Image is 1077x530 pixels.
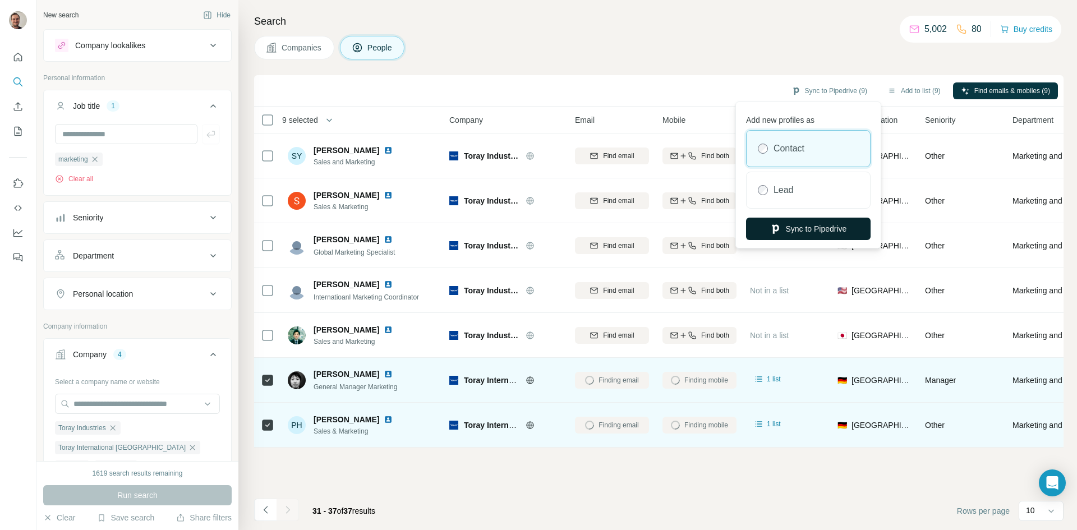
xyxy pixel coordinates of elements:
[603,330,634,340] span: Find email
[314,157,406,167] span: Sales and Marketing
[73,349,107,360] div: Company
[925,421,945,430] span: Other
[97,512,154,523] button: Save search
[314,248,395,256] span: Global Marketing Specialist
[449,286,458,295] img: Logo of Toray Industries
[44,32,231,59] button: Company lookalikes
[384,415,393,424] img: LinkedIn logo
[925,241,945,250] span: Other
[44,93,231,124] button: Job title1
[9,247,27,268] button: Feedback
[925,151,945,160] span: Other
[9,11,27,29] img: Avatar
[701,330,729,340] span: Find both
[58,443,186,453] span: Toray International [GEOGRAPHIC_DATA]
[837,330,847,341] span: 🇯🇵
[384,325,393,334] img: LinkedIn logo
[288,326,306,344] img: Avatar
[701,285,729,296] span: Find both
[9,121,27,141] button: My lists
[603,196,634,206] span: Find email
[746,218,871,240] button: Sync to Pipedrive
[9,198,27,218] button: Use Surfe API
[603,151,634,161] span: Find email
[384,146,393,155] img: LinkedIn logo
[288,282,306,299] img: Avatar
[55,372,220,387] div: Select a company name or website
[852,375,912,386] span: [GEOGRAPHIC_DATA]
[9,173,27,193] button: Use Surfe on LinkedIn
[44,204,231,231] button: Seniority
[603,241,634,251] span: Find email
[384,370,393,379] img: LinkedIn logo
[924,22,947,36] p: 5,002
[58,423,106,433] span: Toray Industries
[464,240,520,251] span: Toray Industries
[774,142,804,155] label: Contact
[314,145,379,156] span: [PERSON_NAME]
[449,151,458,160] img: Logo of Toray Industries
[314,337,406,347] span: Sales and Marketing
[1012,114,1053,126] span: Department
[837,375,847,386] span: 🇩🇪
[575,282,649,299] button: Find email
[750,286,789,295] span: Not in a list
[254,13,1064,29] h4: Search
[113,349,126,360] div: 4
[55,174,93,184] button: Clear all
[767,374,781,384] span: 1 list
[575,327,649,344] button: Find email
[288,237,306,255] img: Avatar
[1000,21,1052,37] button: Buy credits
[73,100,100,112] div: Job title
[852,330,912,341] span: [GEOGRAPHIC_DATA]
[767,419,781,429] span: 1 list
[662,237,737,254] button: Find both
[314,426,406,436] span: Sales & Marketing
[662,114,685,126] span: Mobile
[58,154,88,164] span: marketing
[880,82,949,99] button: Add to list (9)
[464,330,520,341] span: Toray Industries
[464,195,520,206] span: Toray Industries
[43,73,232,83] p: Personal information
[314,234,379,245] span: [PERSON_NAME]
[925,331,945,340] span: Other
[953,82,1058,99] button: Find emails & mobiles (9)
[312,506,375,515] span: results
[9,96,27,117] button: Enrich CSV
[314,383,397,391] span: General Manager Marketing
[662,148,737,164] button: Find both
[603,285,634,296] span: Find email
[73,212,103,223] div: Seniority
[575,192,649,209] button: Find email
[282,42,323,53] span: Companies
[449,331,458,340] img: Logo of Toray Industries
[974,86,1050,96] span: Find emails & mobiles (9)
[701,241,729,251] span: Find both
[1026,505,1035,516] p: 10
[449,241,458,250] img: Logo of Toray Industries
[449,421,458,430] img: Logo of Toray International Europe
[312,506,337,515] span: 31 - 37
[750,241,789,250] span: Not in a list
[925,286,945,295] span: Other
[288,192,306,210] img: Avatar
[852,195,912,206] span: [GEOGRAPHIC_DATA]
[384,235,393,244] img: LinkedIn logo
[254,499,277,521] button: Navigate to previous page
[75,40,145,51] div: Company lookalikes
[449,376,458,385] img: Logo of Toray International Europe
[9,47,27,67] button: Quick start
[1039,469,1066,496] div: Open Intercom Messenger
[337,506,344,515] span: of
[314,279,379,290] span: [PERSON_NAME]
[746,110,871,126] p: Add new profiles as
[288,371,306,389] img: Avatar
[852,285,912,296] span: [GEOGRAPHIC_DATA]
[288,416,306,434] div: PH
[343,506,352,515] span: 37
[449,114,483,126] span: Company
[314,190,379,201] span: [PERSON_NAME]
[837,285,847,296] span: 🇺🇸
